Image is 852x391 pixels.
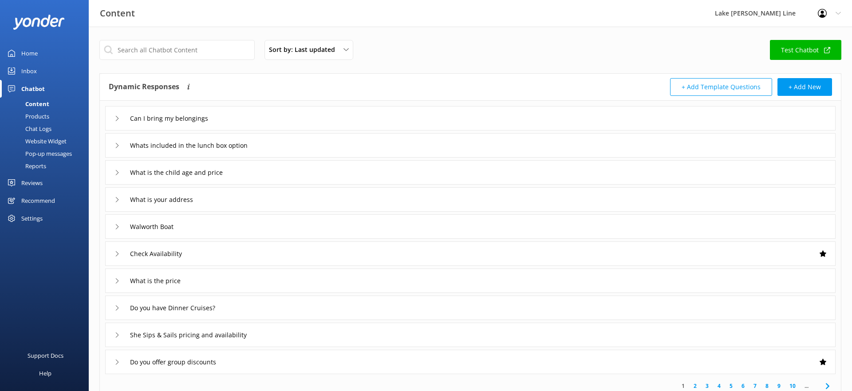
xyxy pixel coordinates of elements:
a: 9 [773,382,785,390]
div: Support Docs [28,347,63,364]
div: Reports [5,160,46,172]
div: Pop-up messages [5,147,72,160]
a: 5 [725,382,737,390]
a: Content [5,98,89,110]
a: Pop-up messages [5,147,89,160]
a: 8 [761,382,773,390]
div: Settings [21,209,43,227]
a: Website Widget [5,135,89,147]
h4: Dynamic Responses [109,78,179,96]
button: + Add Template Questions [670,78,772,96]
a: Reports [5,160,89,172]
a: 10 [785,382,800,390]
img: yonder-white-logo.png [13,15,64,29]
span: Sort by: Last updated [269,45,340,55]
div: Help [39,364,51,382]
input: Search all Chatbot Content [99,40,255,60]
div: Products [5,110,49,122]
div: Website Widget [5,135,67,147]
div: Recommend [21,192,55,209]
div: Inbox [21,62,37,80]
div: Content [5,98,49,110]
a: 3 [701,382,713,390]
button: + Add New [777,78,832,96]
a: 6 [737,382,749,390]
div: Chat Logs [5,122,51,135]
a: 4 [713,382,725,390]
a: 7 [749,382,761,390]
a: Chat Logs [5,122,89,135]
a: 2 [689,382,701,390]
a: Products [5,110,89,122]
h3: Content [100,6,135,20]
div: Reviews [21,174,43,192]
div: Home [21,44,38,62]
a: 1 [677,382,689,390]
span: ... [800,382,813,390]
div: Chatbot [21,80,45,98]
a: Test Chatbot [770,40,841,60]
